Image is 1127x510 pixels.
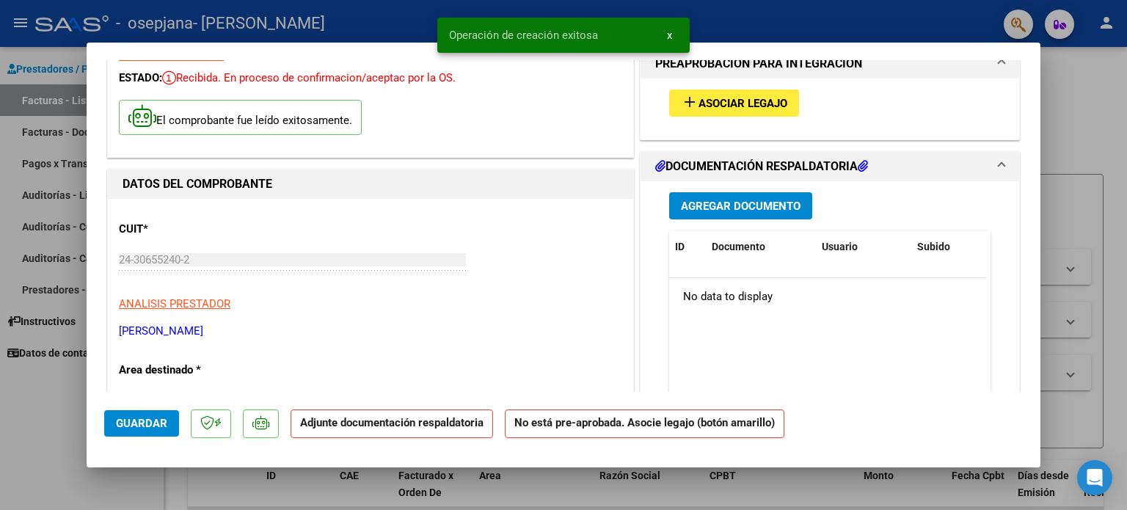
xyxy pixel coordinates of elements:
span: Usuario [822,241,858,252]
p: Area destinado * [119,362,270,379]
strong: Adjunte documentación respaldatoria [300,416,484,429]
button: Guardar [104,410,179,437]
span: Documento [712,241,765,252]
strong: No está pre-aprobada. Asocie legajo (botón amarillo) [505,409,784,438]
datatable-header-cell: Acción [985,231,1058,263]
mat-expansion-panel-header: PREAPROBACIÓN PARA INTEGRACION [641,49,1019,79]
datatable-header-cell: Usuario [816,231,911,263]
button: Asociar Legajo [669,90,799,117]
h1: DOCUMENTACIÓN RESPALDATORIA [655,158,868,175]
div: PREAPROBACIÓN PARA INTEGRACION [641,79,1019,139]
p: CUIT [119,221,270,238]
span: ESTADO: [119,71,162,84]
datatable-header-cell: ID [669,231,706,263]
mat-icon: add [681,93,699,111]
span: Guardar [116,417,167,430]
span: Operación de creación exitosa [449,28,598,43]
p: El comprobante fue leído exitosamente. [119,100,362,136]
datatable-header-cell: Documento [706,231,816,263]
span: x [667,29,672,42]
span: Asociar Legajo [699,97,787,110]
h1: PREAPROBACIÓN PARA INTEGRACION [655,55,862,73]
span: Agregar Documento [681,200,800,213]
button: Agregar Documento [669,192,812,219]
datatable-header-cell: Subido [911,231,985,263]
span: Subido [917,241,950,252]
span: ID [675,241,685,252]
span: Recibida. En proceso de confirmacion/aceptac por la OS. [162,71,456,84]
div: No data to display [669,278,985,315]
span: ANALISIS PRESTADOR [119,297,230,310]
strong: DATOS DEL COMPROBANTE [123,177,272,191]
div: Open Intercom Messenger [1077,460,1112,495]
a: VER COMPROBANTE [119,49,224,62]
div: DOCUMENTACIÓN RESPALDATORIA [641,181,1019,486]
mat-expansion-panel-header: DOCUMENTACIÓN RESPALDATORIA [641,152,1019,181]
p: [PERSON_NAME] [119,323,622,340]
button: x [655,22,684,48]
